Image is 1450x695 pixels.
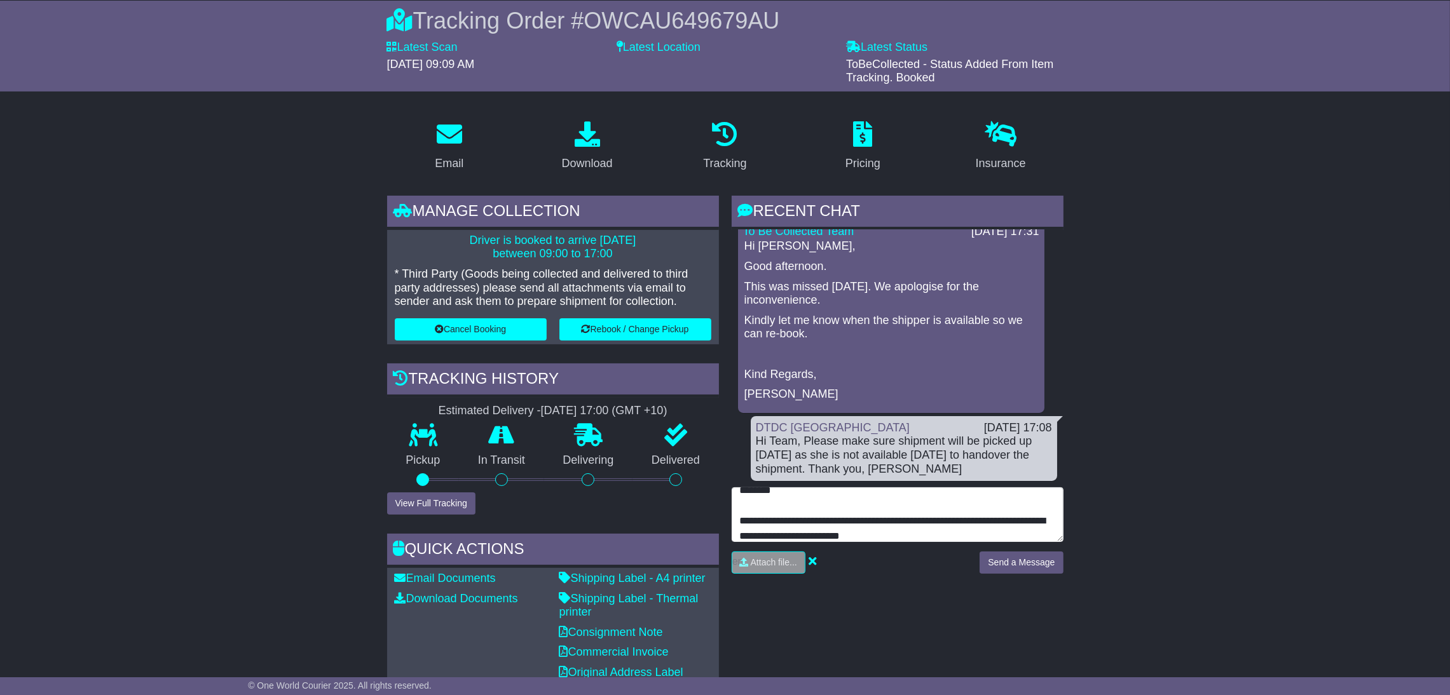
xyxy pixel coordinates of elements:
[248,680,432,691] span: © One World Courier 2025. All rights reserved.
[427,117,472,177] a: Email
[435,155,463,172] div: Email
[544,454,633,468] p: Delivering
[387,454,460,468] p: Pickup
[395,318,547,341] button: Cancel Booking
[459,454,544,468] p: In Transit
[695,117,755,177] a: Tracking
[559,592,699,619] a: Shipping Label - Thermal printer
[559,318,711,341] button: Rebook / Change Pickup
[584,8,779,34] span: OWCAU649679AU
[744,388,1038,401] p: [PERSON_NAME]
[732,196,1064,230] div: RECENT CHAT
[984,421,1052,435] div: [DATE] 17:08
[968,117,1034,177] a: Insurance
[633,454,719,468] p: Delivered
[541,404,667,418] div: [DATE] 17:00 (GMT +10)
[387,196,719,230] div: Manage collection
[395,592,518,605] a: Download Documents
[744,240,1038,253] p: Hi [PERSON_NAME],
[562,155,613,172] div: Download
[846,41,927,55] label: Latest Status
[617,41,701,55] label: Latest Location
[387,41,458,55] label: Latest Scan
[559,666,683,678] a: Original Address Label
[559,572,706,584] a: Shipping Label - A4 printer
[395,572,496,584] a: Email Documents
[845,155,880,172] div: Pricing
[387,58,475,71] span: [DATE] 09:09 AM
[744,260,1038,274] p: Good afternoon.
[387,534,719,568] div: Quick Actions
[703,155,746,172] div: Tracking
[554,117,621,177] a: Download
[744,280,1038,307] p: This was missed [DATE]. We apologise for the inconvenience.
[559,645,669,658] a: Commercial Invoice
[744,368,1038,382] p: Kind Regards,
[387,492,475,515] button: View Full Tracking
[976,155,1026,172] div: Insurance
[387,363,719,398] div: Tracking history
[756,435,1052,476] div: Hi Team, Please make sure shipment will be picked up [DATE] as she is not available [DATE] to han...
[743,225,854,238] a: To Be Collected Team
[387,7,1064,34] div: Tracking Order #
[980,551,1063,574] button: Send a Message
[756,421,910,434] a: DTDC [GEOGRAPHIC_DATA]
[395,267,711,309] p: * Third Party (Goods being collected and delivered to third party addresses) please send all atta...
[387,404,719,418] div: Estimated Delivery -
[837,117,889,177] a: Pricing
[846,58,1053,84] span: ToBeCollected - Status Added From Item Tracking. Booked
[744,314,1038,341] p: Kindly let me know when the shipper is available so we can re-book.
[395,234,711,261] p: Driver is booked to arrive [DATE] between 09:00 to 17:00
[971,225,1039,239] div: [DATE] 17:31
[559,626,663,638] a: Consignment Note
